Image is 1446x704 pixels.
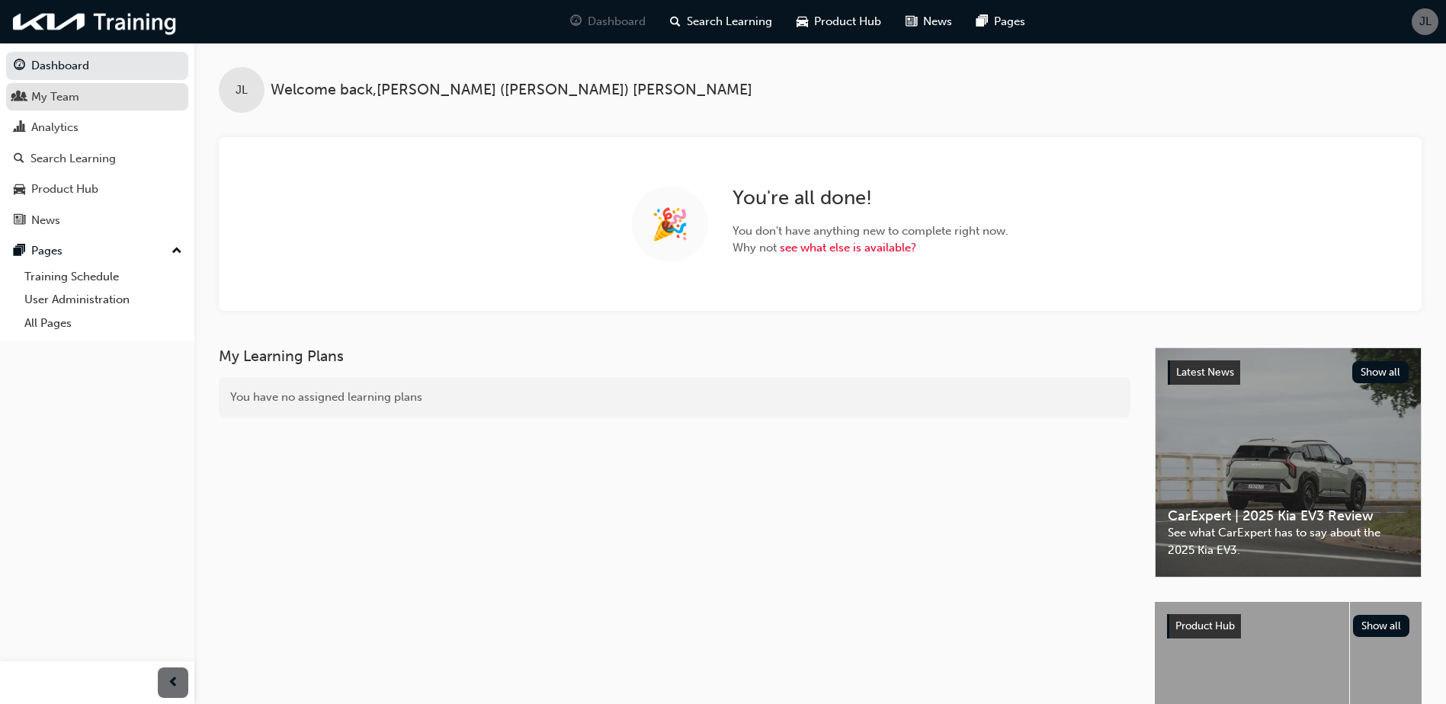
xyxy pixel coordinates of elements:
a: pages-iconPages [964,6,1037,37]
a: Latest NewsShow allCarExpert | 2025 Kia EV3 ReviewSee what CarExpert has to say about the 2025 Ki... [1155,347,1422,578]
button: Show all [1353,615,1410,637]
span: 🎉 [651,216,689,233]
span: See what CarExpert has to say about the 2025 Kia EV3. [1168,524,1409,558]
a: Search Learning [6,145,188,173]
span: chart-icon [14,121,25,135]
button: Pages [6,237,188,265]
a: Latest NewsShow all [1168,360,1409,385]
span: Product Hub [1175,619,1235,632]
span: pages-icon [976,12,988,31]
span: Search Learning [687,13,772,30]
span: Why not [733,239,1008,257]
a: news-iconNews [893,6,964,37]
span: search-icon [670,12,681,31]
a: News [6,206,188,235]
a: User Administration [18,288,188,312]
a: see what else is available? [780,241,916,254]
div: You have no assigned learning plans [219,377,1130,418]
a: Training Schedule [18,265,188,289]
span: guage-icon [14,59,25,73]
span: up-icon [172,242,182,261]
div: My Team [31,88,79,106]
a: My Team [6,83,188,111]
span: You don't have anything new to complete right now. [733,222,1008,240]
a: Analytics [6,114,188,142]
span: prev-icon [168,674,179,693]
a: All Pages [18,312,188,335]
span: Latest News [1176,366,1234,379]
div: Pages [31,242,63,260]
span: Dashboard [588,13,646,30]
button: JL [1412,8,1438,35]
a: guage-iconDashboard [558,6,658,37]
div: Search Learning [30,150,116,168]
span: car-icon [797,12,808,31]
a: Dashboard [6,52,188,80]
span: news-icon [906,12,917,31]
span: people-icon [14,91,25,104]
a: Product HubShow all [1167,614,1409,638]
button: DashboardMy TeamAnalyticsSearch LearningProduct HubNews [6,49,188,237]
a: Product Hub [6,175,188,203]
span: Welcome back , [PERSON_NAME] ([PERSON_NAME]) [PERSON_NAME] [271,82,752,99]
div: News [31,212,60,229]
span: pages-icon [14,245,25,258]
span: CarExpert | 2025 Kia EV3 Review [1168,507,1409,525]
h2: You're all done! [733,186,1008,210]
span: guage-icon [570,12,582,31]
div: Analytics [31,119,79,136]
button: Show all [1352,361,1409,383]
span: JL [1419,13,1432,30]
div: Product Hub [31,181,98,198]
a: car-iconProduct Hub [784,6,893,37]
span: news-icon [14,214,25,228]
span: JL [236,82,248,99]
img: kia-training [8,6,183,37]
span: car-icon [14,183,25,197]
span: News [923,13,952,30]
h3: My Learning Plans [219,347,1130,365]
span: Product Hub [814,13,881,30]
a: search-iconSearch Learning [658,6,784,37]
span: Pages [994,13,1025,30]
span: search-icon [14,152,24,166]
